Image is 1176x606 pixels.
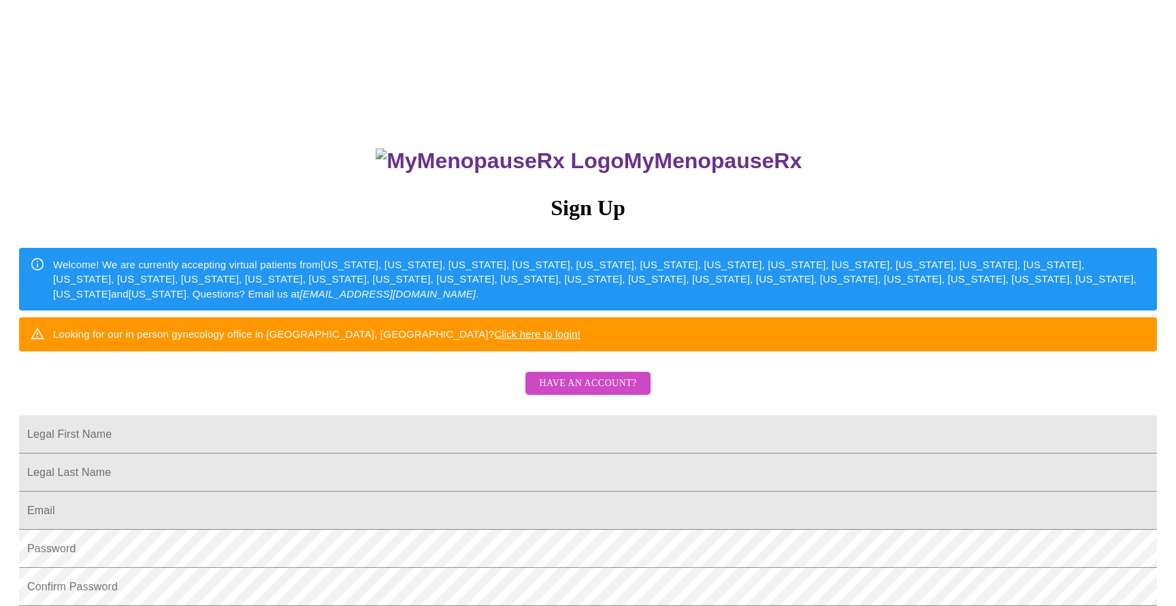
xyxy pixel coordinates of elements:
h3: Sign Up [19,195,1157,221]
div: Welcome! We are currently accepting virtual patients from [US_STATE], [US_STATE], [US_STATE], [US... [53,252,1146,306]
button: Have an account? [525,372,650,396]
a: Click here to login! [494,328,581,340]
em: [EMAIL_ADDRESS][DOMAIN_NAME] [299,288,476,300]
span: Have an account? [539,375,636,392]
img: MyMenopauseRx Logo [376,148,623,174]
h3: MyMenopauseRx [21,148,1158,174]
div: Looking for our in person gynecology office in [GEOGRAPHIC_DATA], [GEOGRAPHIC_DATA]? [53,321,581,347]
a: Have an account? [522,387,653,398]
